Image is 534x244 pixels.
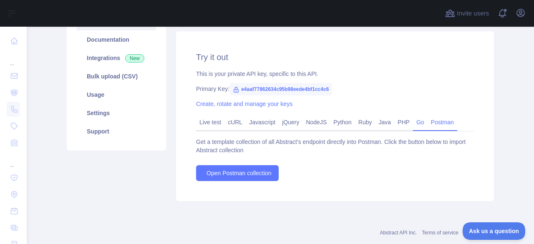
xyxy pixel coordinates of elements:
[196,138,474,154] div: Get a template collection of all Abstract's endpoint directly into Postman. Click the button belo...
[207,169,272,177] span: Open Postman collection
[196,165,279,181] a: Open Postman collection
[77,104,156,122] a: Settings
[394,116,413,129] a: PHP
[246,116,279,129] a: Javascript
[380,230,417,236] a: Abstract API Inc.
[224,116,246,129] a: cURL
[196,101,292,107] a: Create, rotate and manage your keys
[422,230,458,236] a: Terms of service
[279,116,302,129] a: jQuery
[125,54,144,63] span: New
[77,86,156,104] a: Usage
[413,116,428,129] a: Go
[77,30,156,49] a: Documentation
[77,49,156,67] a: Integrations New
[7,152,20,169] div: ...
[375,116,395,129] a: Java
[196,70,474,78] div: This is your private API key, specific to this API.
[229,83,332,96] span: e4aaf77862634c95b98eede4bf1cc4c6
[77,122,156,141] a: Support
[196,116,224,129] a: Live test
[196,85,474,93] div: Primary Key:
[355,116,375,129] a: Ruby
[302,116,330,129] a: NodeJS
[428,116,457,129] a: Postman
[196,51,474,63] h2: Try it out
[463,222,526,240] iframe: Toggle Customer Support
[457,9,489,18] span: Invite users
[7,50,20,67] div: ...
[330,116,355,129] a: Python
[443,7,491,20] button: Invite users
[77,67,156,86] a: Bulk upload (CSV)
